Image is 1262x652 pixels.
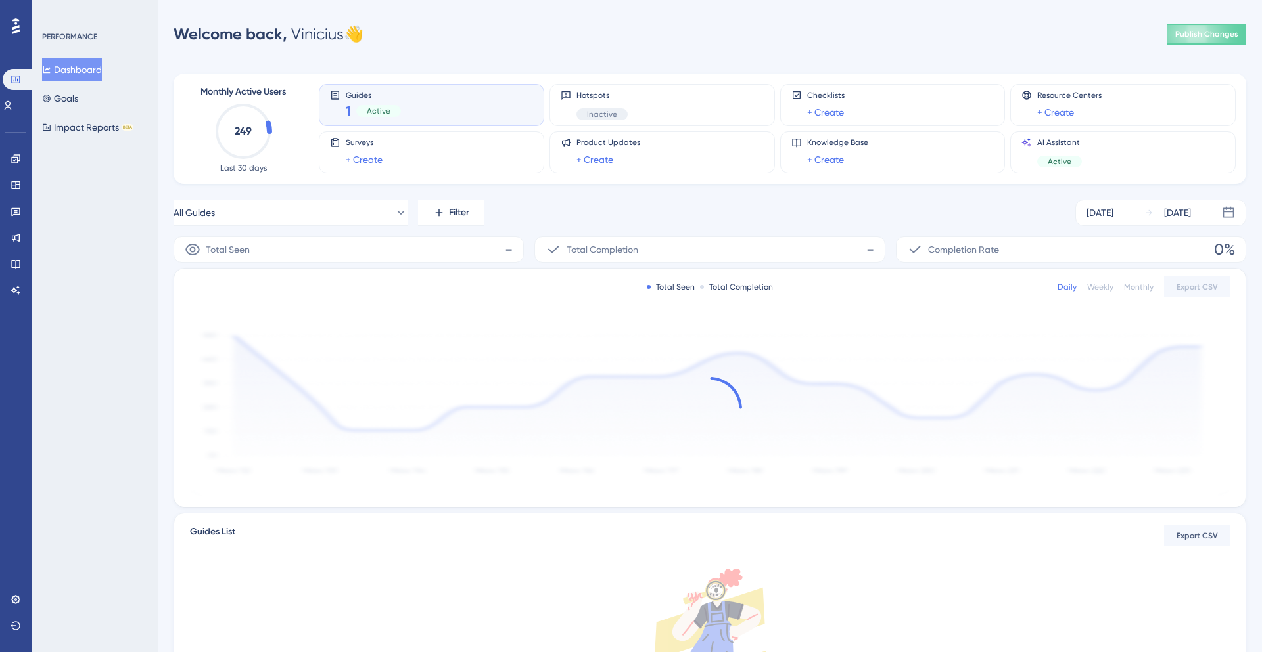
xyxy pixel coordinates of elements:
[505,239,513,260] span: -
[346,137,383,148] span: Surveys
[1037,90,1102,100] span: Resource Centers
[42,87,78,110] button: Goals
[866,239,874,260] span: -
[587,109,617,120] span: Inactive
[807,137,868,148] span: Knowledge Base
[1048,156,1071,167] span: Active
[807,90,845,100] span: Checklists
[42,32,97,42] div: PERFORMANCE
[346,102,351,120] span: 1
[220,163,267,173] span: Last 30 days
[1164,205,1191,221] div: [DATE]
[346,152,383,167] a: + Create
[174,200,408,226] button: All Guides
[647,282,695,292] div: Total Seen
[200,84,286,100] span: Monthly Active Users
[576,137,640,148] span: Product Updates
[1175,29,1238,39] span: Publish Changes
[928,242,999,257] span: Completion Rate
[1177,531,1218,541] span: Export CSV
[1164,276,1230,297] button: Export CSV
[567,242,638,257] span: Total Completion
[1037,104,1074,120] a: + Create
[1087,282,1113,292] div: Weekly
[449,205,469,221] span: Filter
[122,124,133,131] div: BETA
[1058,282,1077,292] div: Daily
[418,200,484,226] button: Filter
[700,282,773,292] div: Total Completion
[576,152,613,167] a: + Create
[206,242,250,257] span: Total Seen
[1177,282,1218,292] span: Export CSV
[1164,525,1230,546] button: Export CSV
[1214,239,1235,260] span: 0%
[807,152,844,167] a: + Create
[346,90,401,99] span: Guides
[235,125,252,137] text: 249
[190,524,235,548] span: Guides List
[807,104,844,120] a: + Create
[42,116,133,139] button: Impact ReportsBETA
[174,24,287,43] span: Welcome back,
[1087,205,1113,221] div: [DATE]
[1124,282,1154,292] div: Monthly
[367,106,390,116] span: Active
[1167,24,1246,45] button: Publish Changes
[576,90,628,100] span: Hotspots
[174,205,215,221] span: All Guides
[1037,137,1082,148] span: AI Assistant
[42,58,102,81] button: Dashboard
[174,24,363,45] div: Vinicius 👋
